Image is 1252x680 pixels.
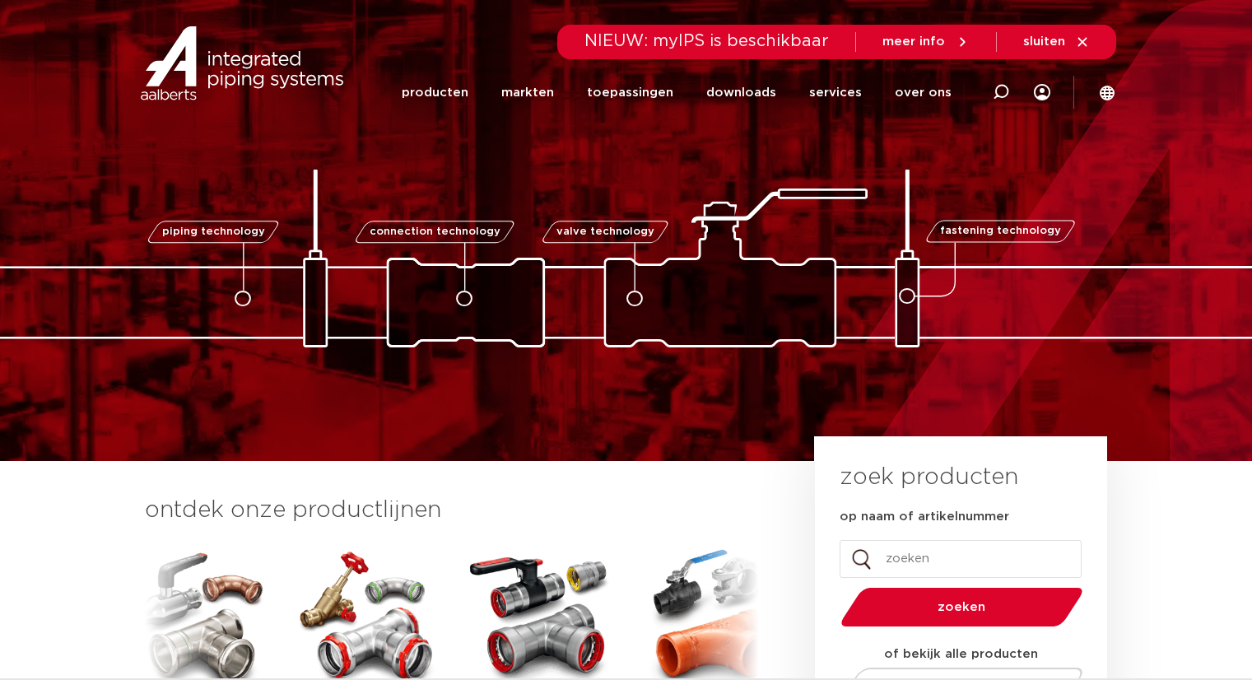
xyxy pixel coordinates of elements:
a: services [809,59,862,126]
button: zoeken [834,586,1089,628]
nav: Menu [402,59,952,126]
span: meer info [882,35,945,48]
span: NIEUW: myIPS is beschikbaar [584,33,829,49]
a: downloads [706,59,776,126]
span: piping technology [162,226,265,237]
input: zoeken [840,540,1082,578]
a: toepassingen [587,59,673,126]
span: sluiten [1023,35,1065,48]
a: markten [501,59,554,126]
span: connection technology [369,226,500,237]
span: zoeken [883,601,1040,613]
label: op naam of artikelnummer [840,509,1009,525]
a: sluiten [1023,35,1090,49]
span: fastening technology [940,226,1061,237]
a: producten [402,59,468,126]
a: over ons [895,59,952,126]
h3: ontdek onze productlijnen [145,494,759,527]
div: my IPS [1034,59,1050,126]
span: valve technology [556,226,654,237]
h3: zoek producten [840,461,1018,494]
strong: of bekijk alle producten [884,648,1038,660]
a: meer info [882,35,970,49]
